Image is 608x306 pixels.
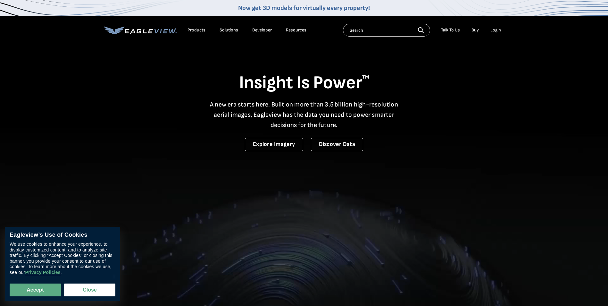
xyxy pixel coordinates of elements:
[490,27,501,33] div: Login
[25,270,60,276] a: Privacy Policies
[245,138,303,151] a: Explore Imagery
[64,284,115,296] button: Close
[252,27,272,33] a: Developer
[10,232,115,239] div: Eagleview’s Use of Cookies
[311,138,363,151] a: Discover Data
[441,27,460,33] div: Talk To Us
[206,99,402,130] p: A new era starts here. Built on more than 3.5 billion high-resolution aerial images, Eagleview ha...
[286,27,306,33] div: Resources
[343,24,430,37] input: Search
[10,284,61,296] button: Accept
[362,74,369,80] sup: TM
[238,4,370,12] a: Now get 3D models for virtually every property!
[220,27,238,33] div: Solutions
[187,27,205,33] div: Products
[10,242,115,276] div: We use cookies to enhance your experience, to display customized content, and to analyze site tra...
[104,72,504,94] h1: Insight Is Power
[471,27,479,33] a: Buy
